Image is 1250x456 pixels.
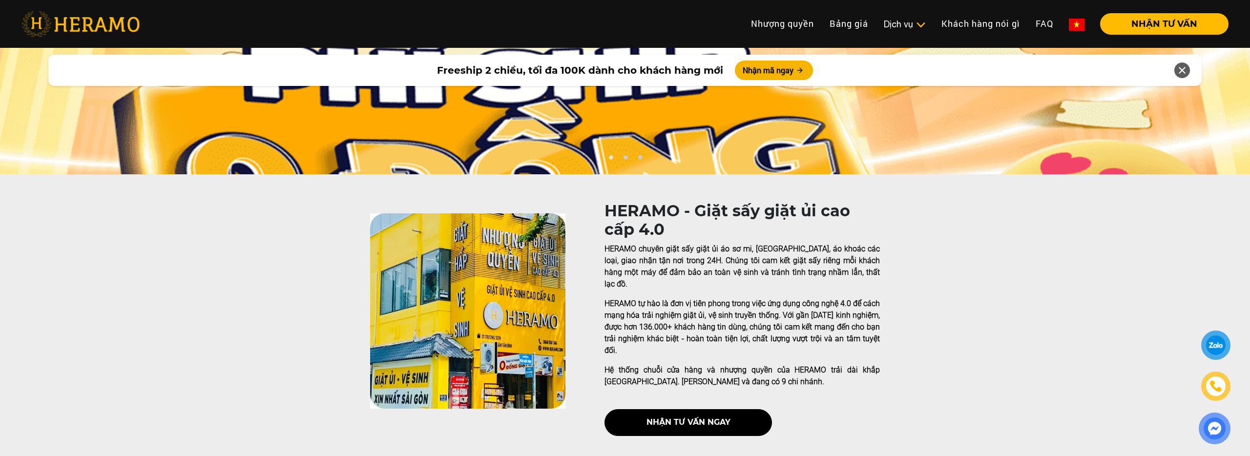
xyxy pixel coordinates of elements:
button: 2 [620,155,630,165]
button: nhận tư vấn ngay [604,409,772,436]
p: HERAMO tự hào là đơn vị tiên phong trong việc ứng dụng công nghệ 4.0 để cách mạng hóa trải nghiệm... [604,298,880,356]
a: Bảng giá [822,13,876,34]
img: vn-flag.png [1069,19,1084,31]
a: NHẬN TƯ VẤN [1092,20,1229,28]
h1: HERAMO - Giặt sấy giặt ủi cao cấp 4.0 [604,202,880,239]
button: 1 [605,155,615,165]
img: subToggleIcon [916,20,926,30]
p: HERAMO chuyên giặt sấy giặt ủi áo sơ mi, [GEOGRAPHIC_DATA], áo khoác các loại, giao nhận tận nơi ... [604,243,880,290]
a: Nhượng quyền [743,13,822,34]
img: heramo-logo.png [21,11,140,37]
button: 3 [635,155,645,165]
div: Dịch vụ [884,18,926,31]
a: Khách hàng nói gì [934,13,1028,34]
a: FAQ [1028,13,1061,34]
span: Freeship 2 chiều, tối đa 100K dành cho khách hàng mới [437,63,723,78]
button: Nhận mã ngay [735,61,813,80]
img: heramo-quality-banner [370,213,565,409]
button: NHẬN TƯ VẤN [1100,13,1229,35]
p: Hệ thống chuỗi cửa hàng và nhượng quyền của HERAMO trải dài khắp [GEOGRAPHIC_DATA]. [PERSON_NAME]... [604,364,880,388]
a: phone-icon [1201,372,1230,401]
img: phone-icon [1210,380,1222,392]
